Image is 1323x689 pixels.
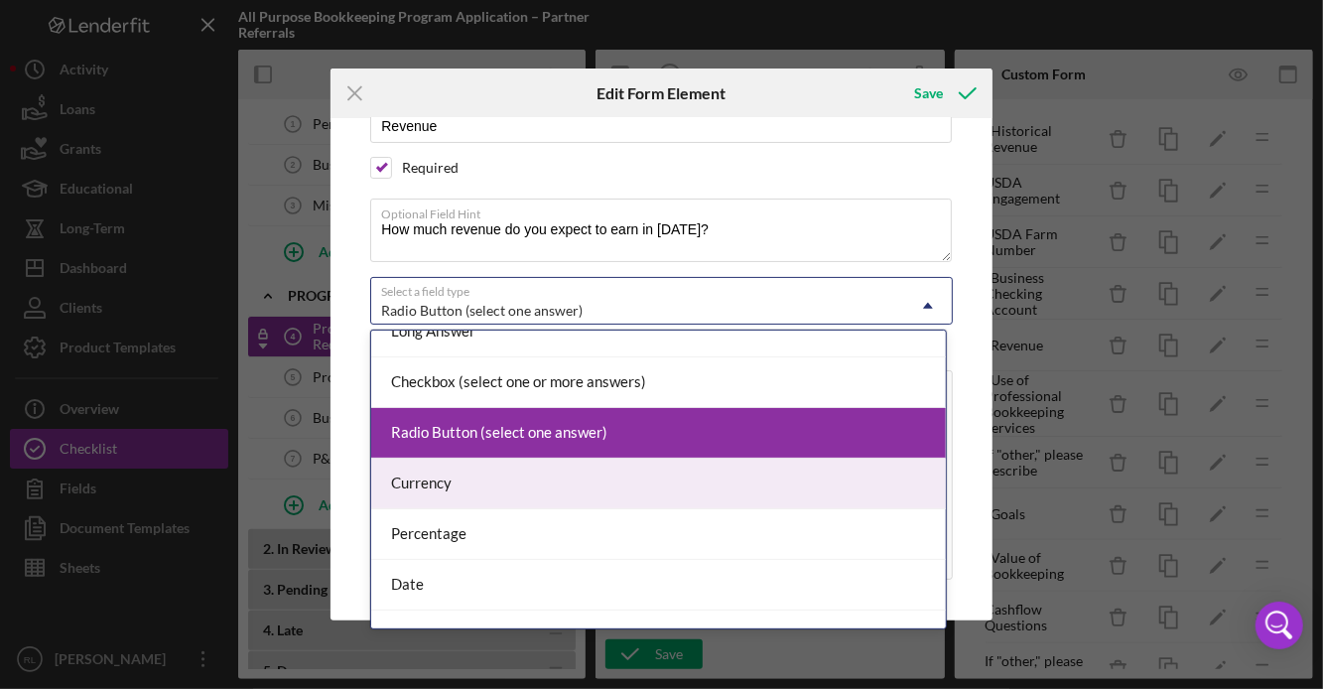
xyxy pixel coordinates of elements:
h6: Edit Form Element [597,84,727,102]
div: Radio Button (select one answer) [381,303,583,319]
body: Rich Text Area. Press ALT-0 for help. [16,16,270,127]
div: Date [371,560,946,611]
div: Save [914,73,943,113]
div: Required [402,160,459,176]
div: Radio Button (select one answer) [371,408,946,459]
div: Long Answer [371,307,946,357]
div: Please answer the following questions to help us confirm your eligibility and determine if the Al... [16,16,270,127]
div: Phone [371,611,946,661]
div: Open Intercom Messenger [1256,602,1303,649]
div: Currency [371,459,946,509]
div: Percentage [371,509,946,560]
button: Save [894,73,992,113]
textarea: How much revenue do you expect to earn in [DATE]? [370,199,952,262]
div: Checkbox (select one or more answers) [371,357,946,408]
label: Optional Field Hint [381,200,952,221]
